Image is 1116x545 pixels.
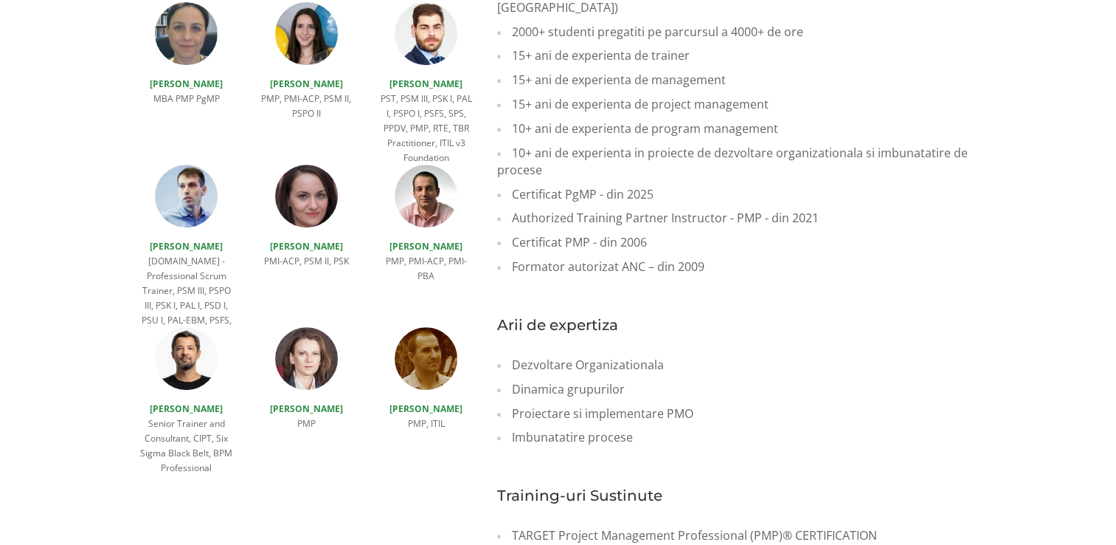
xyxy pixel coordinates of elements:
[497,425,979,450] li: Imbunatatire procese
[377,92,474,165] p: PST, PSM III, PSK I, PAL I, PSPO I, PSFS, SPS, PPDV, PMP, RTE, TBR Practitioner, ITIL v3 Foundation
[150,240,223,253] a: [PERSON_NAME]
[270,240,343,253] a: [PERSON_NAME]
[270,402,343,415] a: [PERSON_NAME]
[497,20,979,44] li: 2000+ studenti pregatiti pe parcursul a 4000+ de ore
[155,2,218,65] img: Monica Gaita
[155,165,218,227] img: Ciprian Banica
[497,255,979,279] li: Formator autorizat ANC – din 2009
[497,353,979,377] li: Dezvoltare Organizationala
[497,117,979,141] li: 10+ ani de experienta de program management
[138,92,235,106] p: MBA PMP PgMP
[497,44,979,68] li: 15+ ani de experienta de trainer
[257,417,355,431] p: PMP
[377,417,474,431] p: PMP, ITIL
[497,402,979,426] li: Proiectare si implementare PMO
[138,254,235,343] p: [DOMAIN_NAME] - Professional Scrum Trainer, PSM III, PSPO III, PSK I, PAL I, PSD I, PSU I, PAL-EB...
[389,402,462,415] a: [PERSON_NAME]
[395,2,457,65] img: Florin Manolescu
[395,165,457,227] img: Alexandru Moise
[512,527,877,544] a: TARGET Project Management Professional (PMP)® CERTIFICATION
[389,78,462,90] a: [PERSON_NAME]
[497,92,979,117] li: 15+ ani de experienta de project management
[257,254,355,269] p: PMI-ACP, PSM II, PSK
[275,165,338,227] img: Cristina Lupu
[275,327,338,390] img: Adina Dinut
[497,141,979,182] li: 10+ ani de experienta in proiecte de dezvoltare organizationala si imbunatatire de procese
[497,487,979,505] p: Training-uri Sustinute
[389,240,462,253] a: [PERSON_NAME]
[275,2,338,65] img: Andreea Ionica - Trainer Agile
[395,327,457,390] img: Liviu Petre
[138,417,235,476] p: Senior Trainer and Consultant, CIPT, Six Sigma Black Belt, BPM Professional
[497,230,979,255] li: Certificat PMP - din 2006
[270,78,343,90] a: [PERSON_NAME]
[497,316,979,335] p: Arii de expertiza
[150,402,223,415] a: [PERSON_NAME]
[377,254,474,284] p: PMP, PMI-ACP, PMI-PBA
[497,182,979,207] li: Certificat PgMP - din 2025
[150,78,223,90] a: [PERSON_NAME]
[497,68,979,92] li: 15+ ani de experienta de management
[257,92,355,121] p: PMP, PMI-ACP, PSM II, PSPO II
[497,206,979,230] li: Authorized Training Partner Instructor - PMP - din 2021
[497,377,979,402] li: Dinamica grupurilor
